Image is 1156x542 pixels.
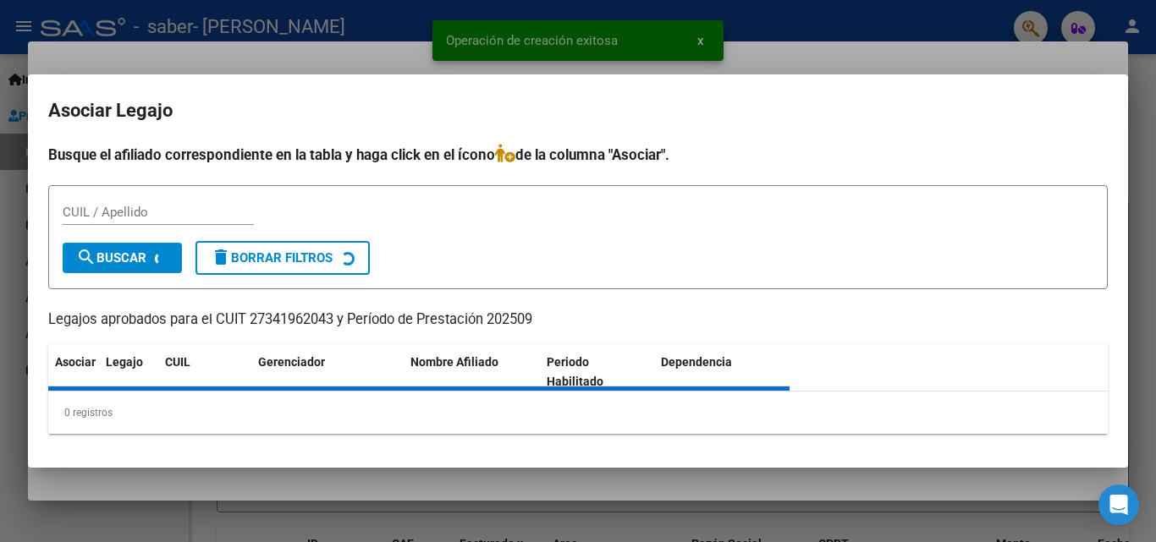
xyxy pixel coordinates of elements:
[48,95,1108,127] h2: Asociar Legajo
[48,309,1108,331] p: Legajos aprobados para el CUIT 27341962043 y Período de Prestación 202509
[1098,485,1139,525] div: Open Intercom Messenger
[158,344,251,400] datatable-header-cell: CUIL
[99,344,158,400] datatable-header-cell: Legajo
[211,247,231,267] mat-icon: delete
[48,391,1108,434] div: 0 registros
[48,344,99,400] datatable-header-cell: Asociar
[55,355,96,369] span: Asociar
[410,355,498,369] span: Nombre Afiliado
[195,241,370,275] button: Borrar Filtros
[547,355,603,388] span: Periodo Habilitado
[540,344,654,400] datatable-header-cell: Periodo Habilitado
[404,344,540,400] datatable-header-cell: Nombre Afiliado
[63,243,182,273] button: Buscar
[48,144,1108,166] h4: Busque el afiliado correspondiente en la tabla y haga click en el ícono de la columna "Asociar".
[106,355,143,369] span: Legajo
[76,250,146,266] span: Buscar
[251,344,404,400] datatable-header-cell: Gerenciador
[165,355,190,369] span: CUIL
[654,344,790,400] datatable-header-cell: Dependencia
[76,247,96,267] mat-icon: search
[661,355,732,369] span: Dependencia
[211,250,333,266] span: Borrar Filtros
[258,355,325,369] span: Gerenciador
